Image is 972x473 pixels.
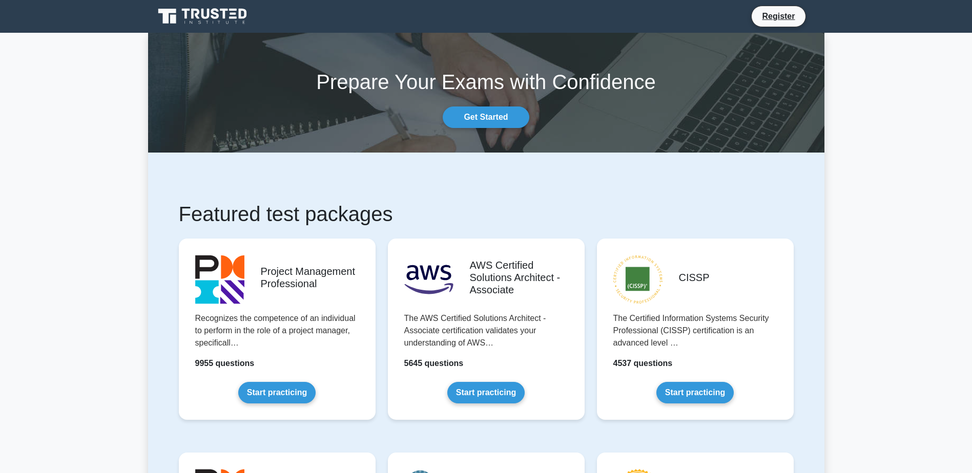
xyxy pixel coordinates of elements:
h1: Featured test packages [179,202,794,226]
a: Get Started [443,106,529,128]
a: Register [756,10,801,23]
a: Start practicing [447,382,525,403]
h1: Prepare Your Exams with Confidence [148,70,824,94]
a: Start practicing [238,382,316,403]
a: Start practicing [656,382,734,403]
